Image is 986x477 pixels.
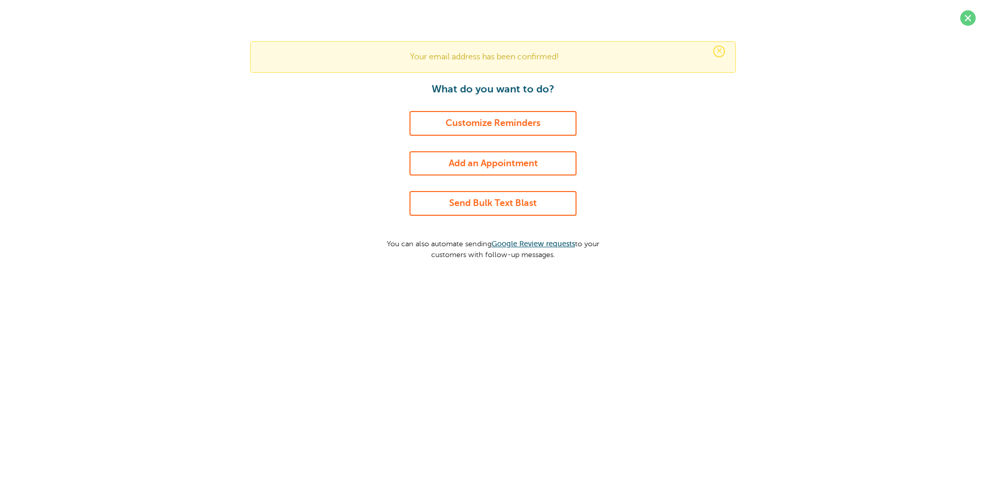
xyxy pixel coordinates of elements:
[377,83,609,96] h1: What do you want to do?
[491,240,575,248] a: Google Review requests
[409,111,577,136] a: Customize Reminders
[409,151,577,176] a: Add an Appointment
[261,52,725,62] p: Your email address has been confirmed!
[409,191,577,216] a: Send Bulk Text Blast
[713,45,725,57] span: ×
[377,231,609,260] p: You can also automate sending to your customers with follow-up messages.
